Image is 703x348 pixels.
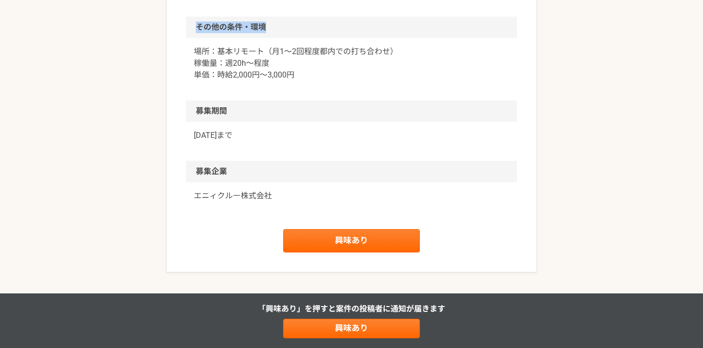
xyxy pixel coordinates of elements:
[194,46,509,81] p: 場所：基本リモート（月1〜2回程度都内での打ち合わせ） 稼働量：週20h〜程度 単価：時給2,000円〜3,000円
[194,130,509,141] p: [DATE]まで
[283,319,420,338] a: 興味あり
[194,190,509,202] a: エニィクルー株式会社
[258,303,445,315] p: 「興味あり」を押すと 案件の投稿者に通知が届きます
[186,161,517,182] h2: 募集企業
[186,100,517,122] h2: 募集期間
[186,17,517,38] h2: その他の条件・環境
[283,229,420,252] a: 興味あり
